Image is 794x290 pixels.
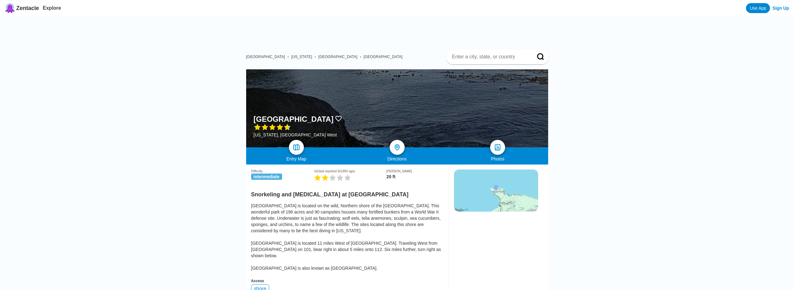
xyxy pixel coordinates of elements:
a: photos [490,140,505,155]
input: Enter a city, state, or country [451,54,528,60]
span: Zentacle [16,5,39,12]
img: static [454,170,538,212]
a: [GEOGRAPHIC_DATA] [246,55,285,59]
h1: [GEOGRAPHIC_DATA] [254,115,334,124]
span: › [314,55,316,59]
div: Directions [347,156,447,161]
div: [US_STATE], [GEOGRAPHIC_DATA] West [254,132,342,137]
span: › [360,55,361,59]
div: [PERSON_NAME] [387,170,444,173]
img: directions [393,144,401,151]
div: Photos [447,156,548,161]
span: › [287,55,289,59]
div: Viz (last reported 92185h ago) [314,170,386,173]
a: map [289,140,304,155]
a: Use App [746,3,770,13]
a: Zentacle logoZentacle [5,3,39,13]
div: 20 ft [387,174,444,179]
a: Explore [43,5,61,11]
img: Zentacle logo [5,3,15,13]
div: Entry Map [246,156,347,161]
div: Difficulty [251,170,314,173]
a: [GEOGRAPHIC_DATA] [363,55,402,59]
span: intermediate [251,174,282,180]
a: Sign Up [772,6,789,11]
a: [US_STATE] [291,55,312,59]
div: Access [251,279,444,283]
div: [GEOGRAPHIC_DATA] is located on the wild, Northern shore of the [GEOGRAPHIC_DATA]. This wonderful... [251,203,444,271]
a: [GEOGRAPHIC_DATA] [318,55,357,59]
img: map [293,144,300,151]
h2: Snorkeling and [MEDICAL_DATA] at [GEOGRAPHIC_DATA] [251,188,444,198]
img: photos [494,144,501,151]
